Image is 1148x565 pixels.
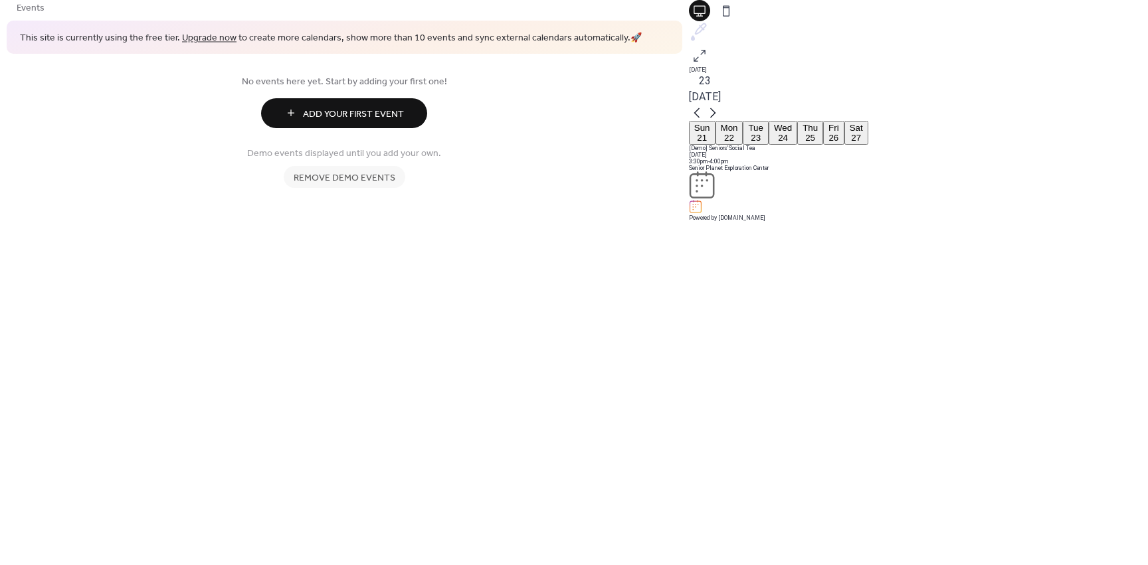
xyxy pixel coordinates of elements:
button: Fri26 [823,121,844,145]
button: Sun21 [689,121,716,145]
button: Wed24 [769,121,797,145]
div: Mon [721,123,738,133]
span: Add Your First Event [303,107,404,121]
div: 26 [828,133,839,143]
div: 24 [774,133,792,143]
button: Tue23 [743,121,768,145]
div: Fri [828,123,839,133]
button: Sat27 [844,121,868,145]
a: Senior Planet Exploration Center [689,165,769,171]
div: Powered by [689,214,1148,221]
span: No events here yet. Start by adding your first one! [17,74,672,88]
button: 23[DATE] [684,70,725,108]
div: Sun [694,123,710,133]
span: Demo events displayed until you add your own. [247,146,441,160]
div: 23 [748,133,763,143]
div: [Demo] Seniors' Social Tea [689,145,1148,151]
div: Thu [803,123,818,133]
span: This site is currently using the free tier. to create more calendars, show more than 10 events an... [20,32,642,45]
div: 27 [850,133,863,143]
button: Mon22 [716,121,743,145]
div: 22 [721,133,738,143]
button: Remove demo events [284,166,405,188]
div: 25 [803,133,818,143]
a: Add Your First Event [17,98,672,128]
div: Wed [774,123,792,133]
button: Thu25 [797,121,823,145]
span: - [708,158,710,165]
span: 4:00pm [710,158,729,165]
a: [DOMAIN_NAME] [718,214,765,221]
button: Add Your First Event [261,98,427,128]
span: 3:30pm [689,158,708,165]
a: Upgrade now [182,29,237,47]
div: [DATE] [689,66,1148,73]
span: Remove demo events [294,171,395,185]
div: [DATE] [689,151,1148,158]
div: 21 [694,133,710,143]
div: Tue [748,123,763,133]
div: Sat [850,123,863,133]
